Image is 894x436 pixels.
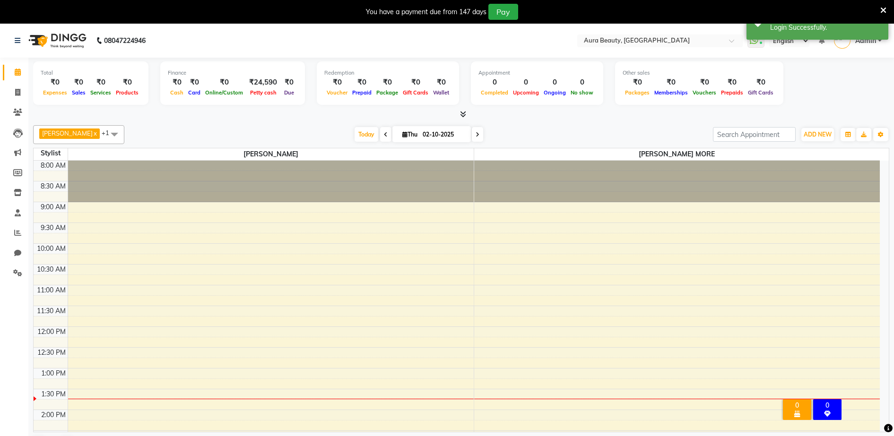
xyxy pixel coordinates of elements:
div: ₹0 [652,77,690,88]
span: [PERSON_NAME] [68,148,474,160]
div: 1:00 PM [39,368,68,378]
div: Stylist [34,148,68,158]
div: ₹0 [324,77,350,88]
div: ₹0 [281,77,297,88]
div: ₹0 [203,77,245,88]
div: ₹0 [374,77,400,88]
div: Total [41,69,141,77]
span: [PERSON_NAME] MORE [474,148,880,160]
span: [PERSON_NAME] [42,129,93,137]
span: ADD NEW [804,131,832,138]
span: Vouchers [690,89,719,96]
span: Gift Cards [746,89,776,96]
span: Petty cash [248,89,279,96]
span: Ongoing [541,89,568,96]
div: Login Successfully. [770,23,881,33]
div: ₹0 [719,77,746,88]
span: Admin [855,36,876,46]
div: 2:00 PM [39,410,68,420]
span: Memberships [652,89,690,96]
span: Thu [400,131,420,138]
div: 0 [568,77,596,88]
span: Online/Custom [203,89,245,96]
div: ₹0 [186,77,203,88]
div: You have a payment due from 147 days [366,7,486,17]
span: Upcoming [511,89,541,96]
div: 0 [511,77,541,88]
span: Package [374,89,400,96]
span: Today [355,127,378,142]
div: 11:30 AM [35,306,68,316]
div: 0 [541,77,568,88]
div: ₹0 [168,77,186,88]
span: Expenses [41,89,69,96]
span: Due [282,89,296,96]
div: 8:30 AM [39,181,68,191]
span: Card [186,89,203,96]
div: Redemption [324,69,451,77]
img: logo [24,27,89,54]
span: +1 [102,129,116,137]
div: ₹24,590 [245,77,281,88]
div: ₹0 [746,77,776,88]
div: 12:00 PM [35,327,68,337]
div: Finance [168,69,297,77]
div: ₹0 [350,77,374,88]
div: ₹0 [69,77,88,88]
div: 10:00 AM [35,244,68,254]
input: 2025-10-02 [420,128,467,142]
div: ₹0 [623,77,652,88]
span: Packages [623,89,652,96]
span: Products [113,89,141,96]
a: x [93,129,97,137]
button: Pay [488,4,518,20]
div: Appointment [478,69,596,77]
div: ₹0 [41,77,69,88]
span: Gift Cards [400,89,431,96]
div: 8:00 AM [39,161,68,171]
div: 12:30 PM [35,348,68,358]
button: ADD NEW [801,128,834,141]
div: ₹0 [400,77,431,88]
div: Other sales [623,69,776,77]
span: Voucher [324,89,350,96]
div: 9:00 AM [39,202,68,212]
div: ₹0 [113,77,141,88]
img: Admin [834,32,851,49]
span: Completed [478,89,511,96]
div: 0 [785,401,809,410]
div: 11:00 AM [35,285,68,295]
span: Cash [168,89,186,96]
b: 08047224946 [104,27,146,54]
span: Wallet [431,89,451,96]
div: 10:30 AM [35,265,68,274]
span: Services [88,89,113,96]
div: 1:30 PM [39,389,68,399]
div: 9:30 AM [39,223,68,233]
div: ₹0 [690,77,719,88]
div: 0 [478,77,511,88]
div: 0 [815,401,840,410]
span: Prepaid [350,89,374,96]
span: Sales [69,89,88,96]
div: ₹0 [431,77,451,88]
input: Search Appointment [713,127,796,142]
span: Prepaids [719,89,746,96]
span: No show [568,89,596,96]
div: ₹0 [88,77,113,88]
